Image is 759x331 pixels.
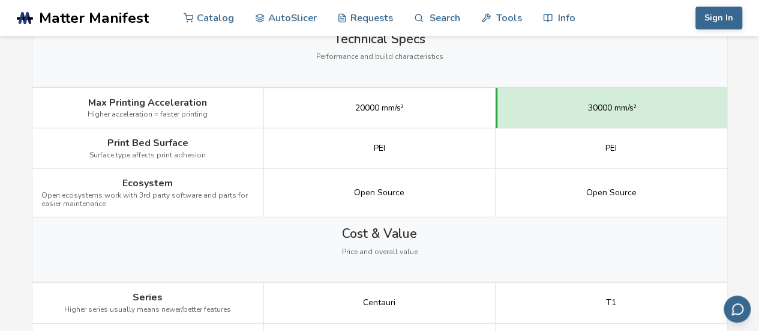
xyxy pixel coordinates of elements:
span: Higher series usually means newer/better features [64,306,231,314]
span: Technical Specs [334,32,425,46]
span: Centauri [363,298,395,308]
span: Ecosystem [122,178,173,189]
span: PEI [605,144,617,153]
span: Higher acceleration = faster printing [88,111,208,119]
span: Print Bed Surface [107,138,188,148]
span: Cost & Value [342,226,417,241]
span: Open Source [354,188,404,198]
span: Open ecosystems work with 3rd party software and parts for easier maintenance [41,192,254,208]
span: Surface type affects print adhesion [89,151,206,160]
span: 20000 mm/s² [355,103,404,113]
span: Performance and build characteristics [316,53,443,61]
span: T1 [606,298,616,308]
button: Send feedback via email [724,296,751,323]
span: 30000 mm/s² [588,103,637,113]
span: PEI [374,144,385,153]
span: Max Printing Acceleration [88,97,207,108]
button: Sign In [695,7,742,29]
span: Matter Manifest [39,10,149,26]
span: Price and overall value [342,248,418,257]
span: Open Source [586,188,637,198]
span: Series [133,292,163,303]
